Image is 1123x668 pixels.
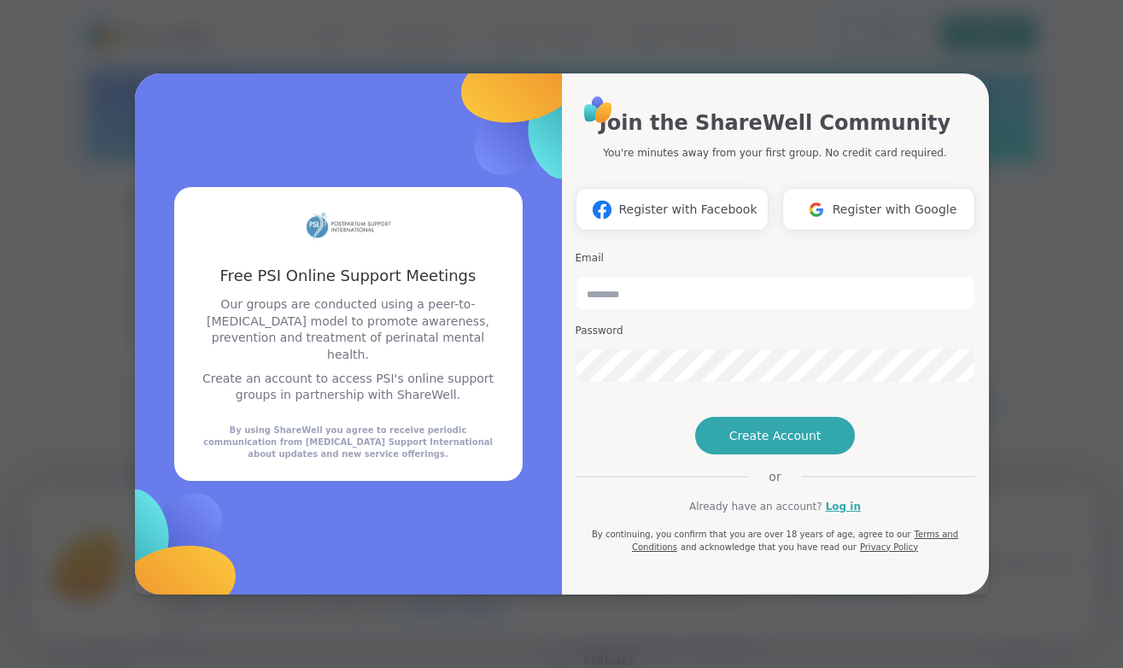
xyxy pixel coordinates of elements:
[195,371,502,404] p: Create an account to access PSI's online support groups in partnership with ShareWell.
[782,188,975,231] button: Register with Google
[592,530,911,539] span: By continuing, you confirm that you are over 18 years of age, agree to our
[729,427,822,444] span: Create Account
[576,324,975,338] h3: Password
[600,108,950,138] h1: Join the ShareWell Community
[306,208,391,244] img: partner logo
[586,194,618,226] img: ShareWell Logomark
[576,251,975,266] h3: Email
[579,91,617,129] img: ShareWell Logo
[860,542,918,552] a: Privacy Policy
[195,425,502,460] div: By using ShareWell you agree to receive periodic communication from [MEDICAL_DATA] Support Intern...
[576,188,769,231] button: Register with Facebook
[603,145,946,161] p: You're minutes away from your first group. No credit card required.
[195,296,502,363] p: Our groups are conducted using a peer-to-[MEDICAL_DATA] model to promote awareness, prevention an...
[632,530,958,552] a: Terms and Conditions
[681,542,857,552] span: and acknowledge that you have read our
[800,194,833,226] img: ShareWell Logomark
[195,265,502,286] h3: Free PSI Online Support Meetings
[618,201,757,219] span: Register with Facebook
[689,499,822,514] span: Already have an account?
[826,499,861,514] a: Log in
[695,417,856,454] button: Create Account
[833,201,957,219] span: Register with Google
[748,468,801,485] span: or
